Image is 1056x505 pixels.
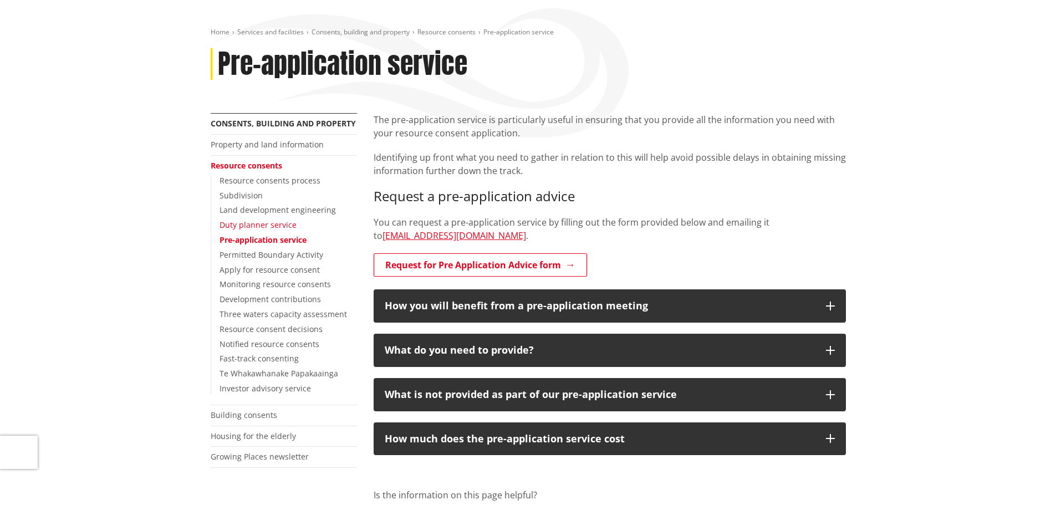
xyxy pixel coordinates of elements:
[312,27,410,37] a: Consents, building and property
[220,383,311,394] a: Investor advisory service
[385,433,815,445] div: How much does the pre-application service cost
[220,220,297,230] a: Duty planner service
[220,205,336,215] a: Land development engineering
[374,113,846,140] p: The pre-application service is particularly useful in ensuring that you provide all the informati...
[220,353,299,364] a: Fast-track consenting
[374,378,846,411] button: What is not provided as part of our pre-application service
[220,264,320,275] a: Apply for resource consent
[385,389,815,400] div: What is not provided as part of our pre-application service
[374,216,846,242] p: You can request a pre-application service by filling out the form provided below and emailing it ...
[220,368,338,379] a: Te Whakawhanake Papakaainga
[385,345,815,356] div: What do you need to provide?
[211,27,229,37] a: Home
[382,229,526,242] a: [EMAIL_ADDRESS][DOMAIN_NAME]
[385,300,815,312] h3: How you will benefit from a pre-application meeting
[220,279,331,289] a: Monitoring resource consents
[220,175,320,186] a: Resource consents process
[374,488,846,502] p: Is the information on this page helpful?
[218,48,467,80] h1: Pre-application service
[211,139,324,150] a: Property and land information
[211,431,296,441] a: Housing for the elderly
[483,27,554,37] span: Pre-application service
[220,294,321,304] a: Development contributions
[220,309,347,319] a: Three waters capacity assessment
[237,27,304,37] a: Services and facilities
[220,249,323,260] a: Permitted Boundary Activity
[374,422,846,456] button: How much does the pre-application service cost
[211,451,309,462] a: Growing Places newsletter
[374,289,846,323] button: How you will benefit from a pre-application meeting
[374,334,846,367] button: What do you need to provide?
[211,118,356,129] a: Consents, building and property
[220,190,263,201] a: Subdivision
[220,234,307,245] a: Pre-application service
[211,410,277,420] a: Building consents
[1005,458,1045,498] iframe: Messenger Launcher
[417,27,476,37] a: Resource consents
[211,28,846,37] nav: breadcrumb
[211,160,282,171] a: Resource consents
[220,339,319,349] a: Notified resource consents
[220,324,323,334] a: Resource consent decisions
[374,151,846,177] p: Identifying up front what you need to gather in relation to this will help avoid possible delays ...
[374,253,587,277] a: Request for Pre Application Advice form
[374,188,846,205] h3: Request a pre-application advice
